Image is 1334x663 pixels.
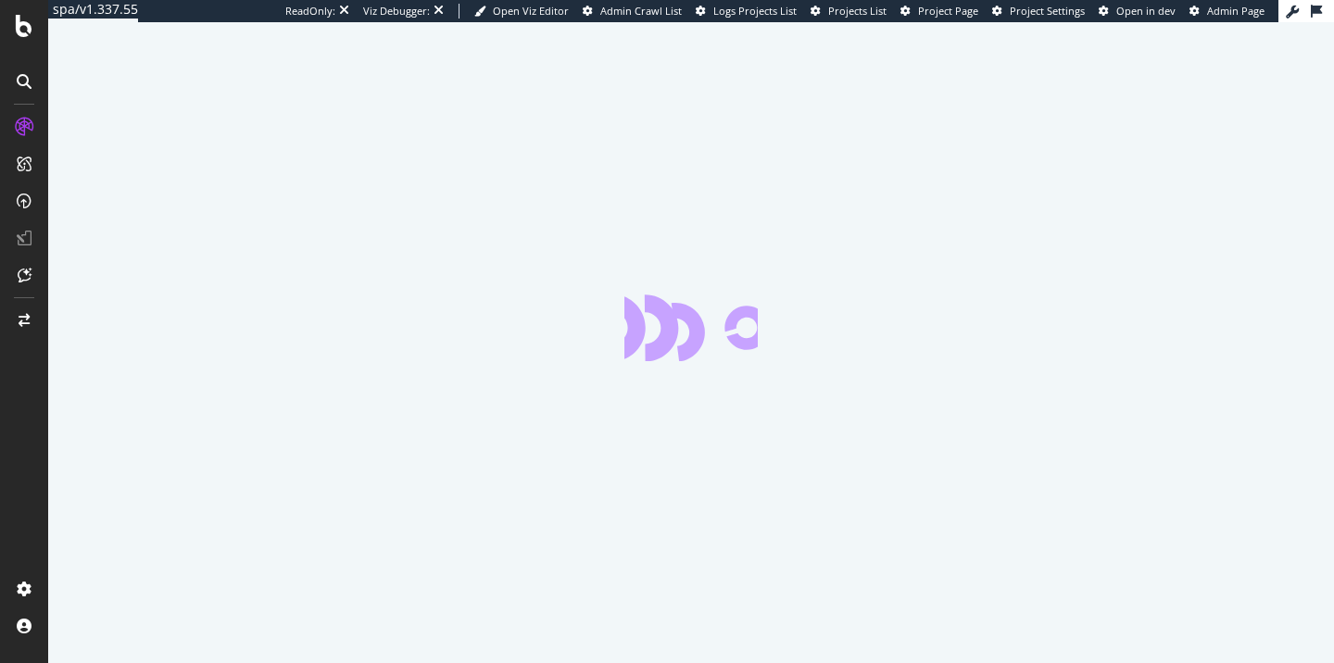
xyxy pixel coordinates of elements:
[583,4,682,19] a: Admin Crawl List
[1207,4,1265,18] span: Admin Page
[918,4,978,18] span: Project Page
[713,4,797,18] span: Logs Projects List
[900,4,978,19] a: Project Page
[474,4,569,19] a: Open Viz Editor
[1116,4,1176,18] span: Open in dev
[992,4,1085,19] a: Project Settings
[624,294,758,361] div: animation
[1099,4,1176,19] a: Open in dev
[696,4,797,19] a: Logs Projects List
[363,4,430,19] div: Viz Debugger:
[811,4,887,19] a: Projects List
[828,4,887,18] span: Projects List
[493,4,569,18] span: Open Viz Editor
[285,4,335,19] div: ReadOnly:
[1189,4,1265,19] a: Admin Page
[600,4,682,18] span: Admin Crawl List
[1010,4,1085,18] span: Project Settings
